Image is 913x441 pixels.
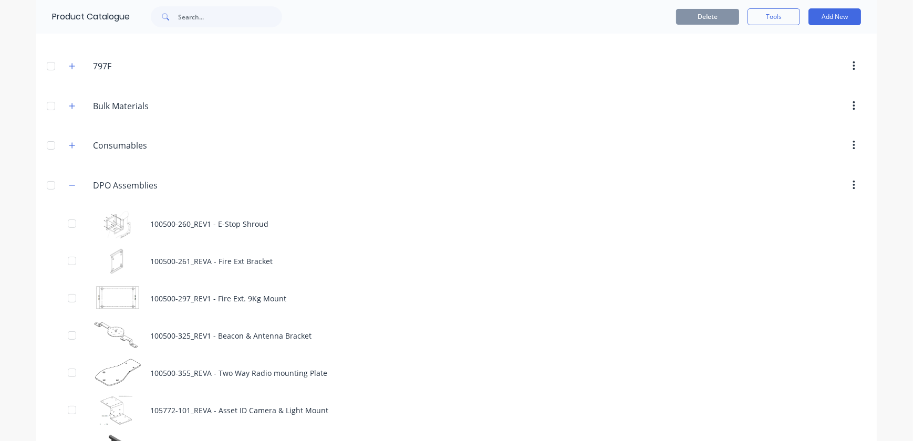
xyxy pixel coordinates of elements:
[36,243,877,280] div: 100500-261_REVA - Fire Ext Bracket100500-261_REVA - Fire Ext Bracket
[808,8,861,25] button: Add New
[93,60,217,72] input: Enter category name
[93,179,217,192] input: Enter category name
[36,317,877,354] div: 100500-325_REV1 - Beacon & Antenna Bracket100500-325_REV1 - Beacon & Antenna Bracket
[36,205,877,243] div: 100500-260_REV1 - E-Stop Shroud 100500-260_REV1 - E-Stop Shroud
[93,139,217,152] input: Enter category name
[748,8,800,25] button: Tools
[676,9,739,25] button: Delete
[93,100,217,112] input: Enter category name
[36,354,877,392] div: 100500-355_REVA - Two Way Radio mounting Plate100500-355_REVA - Two Way Radio mounting Plate
[36,392,877,429] div: 105772-101_REVA - Asset ID Camera & Light Mount105772-101_REVA - Asset ID Camera & Light Mount
[36,280,877,317] div: 100500-297_REV1 - Fire Ext. 9Kg Mount100500-297_REV1 - Fire Ext. 9Kg Mount
[178,6,282,27] input: Search...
